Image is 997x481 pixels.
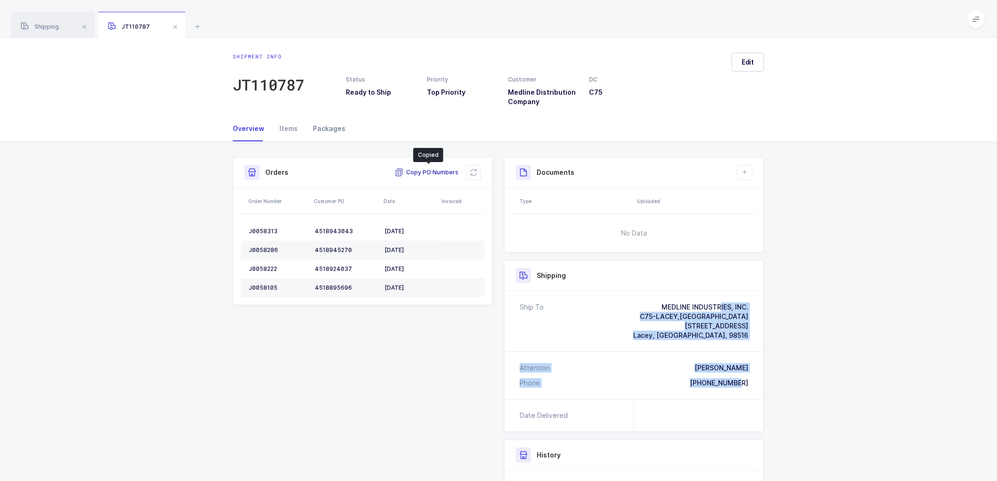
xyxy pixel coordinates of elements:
h3: Documents [537,168,574,177]
span: No Data [573,219,695,247]
div: Customer [508,75,578,84]
div: Order Number [248,197,308,205]
div: [DATE] [384,284,435,292]
div: Status [346,75,416,84]
button: Copy PO Numbers [395,168,458,177]
div: J0058313 [249,228,307,235]
div: Date Delivered [520,411,572,420]
h3: Top Priority [427,88,497,97]
div: MEDLINE INDUSTRIES, INC. [633,302,748,312]
div: [DATE] [384,265,435,273]
div: 4518924037 [315,265,377,273]
h3: Medline Distribution Company [508,88,578,106]
div: 4518945270 [315,246,377,254]
span: Edit [742,57,754,67]
span: Lacey, [GEOGRAPHIC_DATA], 98516 [633,331,748,339]
div: [DATE] [384,228,435,235]
div: Phone [520,378,540,388]
div: 4518943043 [315,228,377,235]
div: Shipment info [233,53,304,60]
div: Date [384,197,436,205]
h3: C75 [589,88,659,97]
div: Ship To [520,302,544,340]
div: [DATE] [384,246,435,254]
h3: Shipping [537,271,566,280]
div: Type [520,197,631,205]
div: Attention [520,363,550,373]
div: Items [272,116,305,141]
div: [PHONE_NUMBER] [690,378,748,388]
div: Priority [427,75,497,84]
div: Uploaded [637,197,753,205]
div: Overview [233,116,272,141]
div: J0058286 [249,246,307,254]
div: J0058105 [249,284,307,292]
div: DC [589,75,659,84]
h3: Ready to Ship [346,88,416,97]
div: Invoiced [441,197,482,205]
div: Copied [413,148,443,162]
div: 4518895696 [315,284,377,292]
div: [PERSON_NAME] [695,363,748,373]
h3: History [537,450,561,460]
span: JT110787 [108,23,150,30]
button: Edit [732,53,764,72]
div: Customer PO [314,197,378,205]
div: C75-LACEY,[GEOGRAPHIC_DATA] [633,312,748,321]
span: Shipping [21,23,59,30]
h3: Orders [265,168,288,177]
div: Packages [305,116,345,141]
div: [STREET_ADDRESS] [633,321,748,331]
div: J0058222 [249,265,307,273]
